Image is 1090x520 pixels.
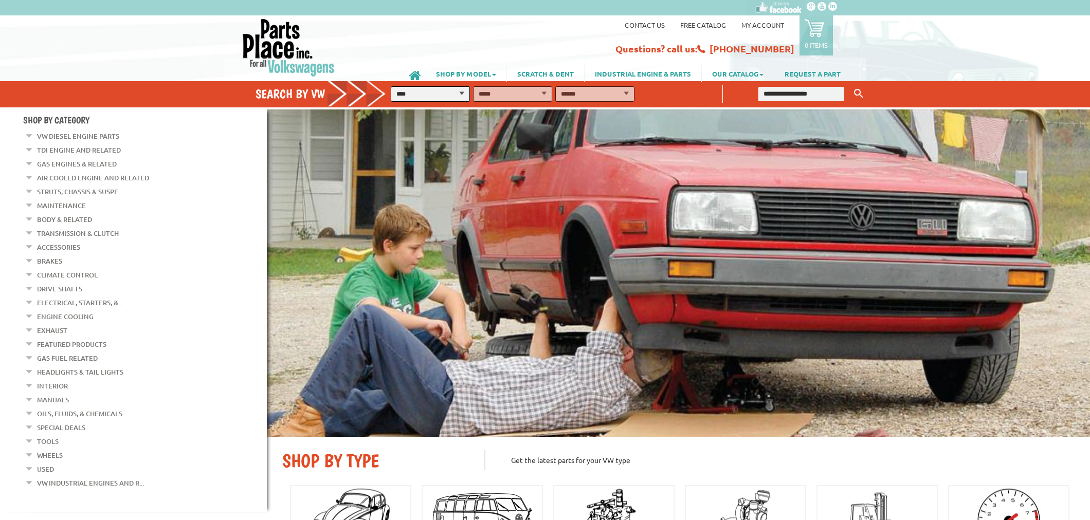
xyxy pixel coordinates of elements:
[37,171,149,184] a: Air Cooled Engine and Related
[242,18,336,77] img: Parts Place Inc!
[37,227,119,240] a: Transmission & Clutch
[851,85,866,102] button: Keyword Search
[37,365,123,379] a: Headlights & Tail Lights
[774,65,851,82] a: REQUEST A PART
[484,450,1075,470] p: Get the latest parts for your VW type
[37,157,117,171] a: Gas Engines & Related
[37,407,122,420] a: Oils, Fluids, & Chemicals
[37,351,98,365] a: Gas Fuel Related
[37,449,63,462] a: Wheels
[256,86,396,101] h4: Search by VW
[267,109,1090,437] img: First slide [900x500]
[37,435,59,448] a: Tools
[37,282,82,295] a: Drive Shafts
[37,185,123,198] a: Struts, Chassis & Suspe...
[741,21,784,29] a: My Account
[37,254,62,268] a: Brakes
[23,115,267,125] h4: Shop By Category
[680,21,726,29] a: Free Catalog
[37,324,67,337] a: Exhaust
[37,462,54,476] a: Used
[37,310,94,323] a: Engine Cooling
[37,476,144,490] a: VW Industrial Engines and R...
[37,379,68,393] a: Interior
[800,15,833,55] a: 0 items
[805,41,828,49] p: 0 items
[37,143,121,157] a: TDI Engine and Related
[37,240,80,254] a: Accessories
[37,199,86,212] a: Maintenance
[282,450,469,472] h2: SHOP BY TYPE
[37,421,85,434] a: Special Deals
[702,65,774,82] a: OUR CATALOG
[37,129,119,143] a: VW Diesel Engine Parts
[37,296,123,309] a: Electrical, Starters, &...
[625,21,665,29] a: Contact us
[426,65,506,82] a: SHOP BY MODEL
[37,393,69,406] a: Manuals
[507,65,584,82] a: SCRATCH & DENT
[585,65,701,82] a: INDUSTRIAL ENGINE & PARTS
[37,268,98,282] a: Climate Control
[37,338,106,351] a: Featured Products
[37,213,92,226] a: Body & Related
